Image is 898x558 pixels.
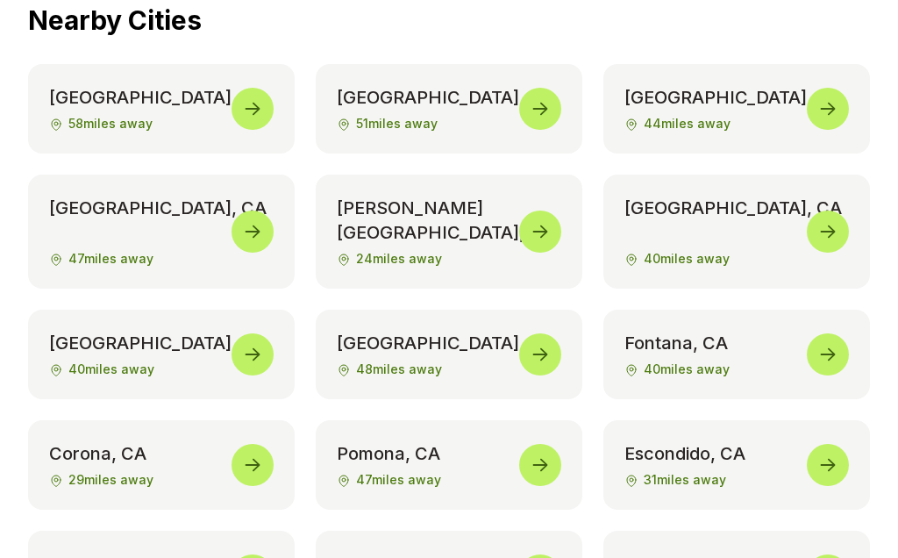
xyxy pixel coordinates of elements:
strong: [GEOGRAPHIC_DATA] , CA [49,85,274,110]
a: [GEOGRAPHIC_DATA], CA40miles away [28,310,295,399]
span: 47 miles away [49,250,274,268]
strong: [GEOGRAPHIC_DATA] , CA [337,331,561,355]
span: 29 miles away [49,471,274,489]
a: [GEOGRAPHIC_DATA], CA47miles away [28,175,295,289]
strong: Fontana , CA [624,331,849,355]
h2: Nearby Cities [28,4,870,36]
a: [GEOGRAPHIC_DATA], CA40miles away [603,175,870,289]
span: 51 miles away [337,115,561,132]
span: 40 miles away [49,361,274,378]
strong: [GEOGRAPHIC_DATA] , CA [49,331,274,355]
span: 40 miles away [624,250,849,268]
a: Pomona, CA47miles away [316,420,582,510]
span: 31 miles away [624,471,849,489]
span: 44 miles away [624,115,849,132]
span: 48 miles away [337,361,561,378]
span: 58 miles away [49,115,274,132]
strong: Escondido , CA [624,441,849,466]
a: [PERSON_NAME][GEOGRAPHIC_DATA], CA24miles away [316,175,582,289]
span: 24 miles away [337,250,561,268]
strong: [GEOGRAPHIC_DATA] , CA [49,196,274,220]
a: Fontana, CA40miles away [603,310,870,399]
strong: [PERSON_NAME][GEOGRAPHIC_DATA] , CA [337,196,561,245]
span: 47 miles away [337,471,561,489]
strong: Corona , CA [49,441,274,466]
a: [GEOGRAPHIC_DATA], CA51miles away [316,64,582,154]
a: [GEOGRAPHIC_DATA], CA44miles away [603,64,870,154]
a: Corona, CA29miles away [28,420,295,510]
strong: [GEOGRAPHIC_DATA] , CA [624,85,849,110]
a: [GEOGRAPHIC_DATA], CA48miles away [316,310,582,399]
strong: Pomona , CA [337,441,561,466]
a: [GEOGRAPHIC_DATA], CA58miles away [28,64,295,154]
a: Escondido, CA31miles away [603,420,870,510]
span: 40 miles away [624,361,849,378]
strong: [GEOGRAPHIC_DATA] , CA [337,85,561,110]
strong: [GEOGRAPHIC_DATA] , CA [624,196,849,220]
